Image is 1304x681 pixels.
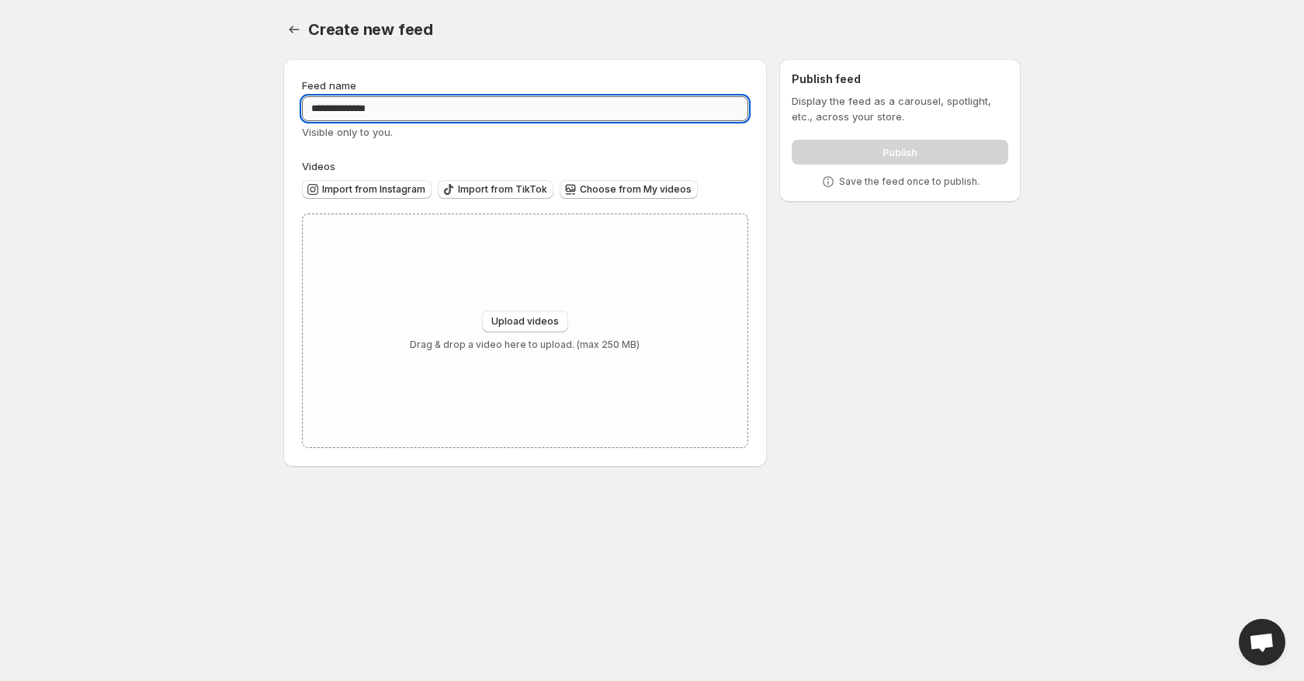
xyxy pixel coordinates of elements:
span: Upload videos [491,315,559,328]
button: Import from Instagram [302,180,432,199]
span: Import from Instagram [322,183,425,196]
button: Upload videos [482,311,568,332]
button: Settings [283,19,305,40]
span: Videos [302,160,335,172]
button: Choose from My videos [560,180,698,199]
span: Create new feed [308,20,433,39]
h2: Publish feed [792,71,1008,87]
p: Drag & drop a video here to upload. (max 250 MB) [410,339,640,351]
span: Choose from My videos [580,183,692,196]
div: Open chat [1239,619,1285,665]
button: Import from TikTok [438,180,553,199]
span: Feed name [302,79,356,92]
span: Import from TikTok [458,183,547,196]
span: Visible only to you. [302,126,393,138]
p: Save the feed once to publish. [839,175,980,188]
p: Display the feed as a carousel, spotlight, etc., across your store. [792,93,1008,124]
